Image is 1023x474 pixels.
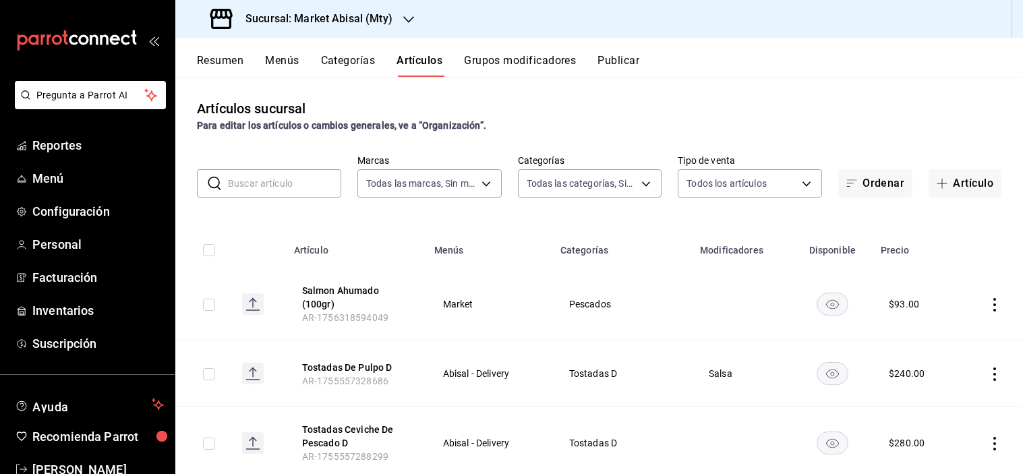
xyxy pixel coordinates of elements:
[15,81,166,109] button: Pregunta a Parrot AI
[792,225,873,268] th: Disponible
[464,54,576,77] button: Grupos modificadores
[443,299,535,309] span: Market
[597,54,639,77] button: Publicar
[889,297,919,311] div: $ 93.00
[443,369,535,378] span: Abisal - Delivery
[569,438,675,448] span: Tostadas D
[686,177,767,190] span: Todos los artículos
[32,268,164,287] span: Facturación
[32,169,164,187] span: Menú
[443,438,535,448] span: Abisal - Delivery
[148,35,159,46] button: open_drawer_menu
[929,169,1001,198] button: Artículo
[817,293,848,316] button: availability-product
[527,177,637,190] span: Todas las categorías, Sin categoría
[302,376,388,386] span: AR-1755557328686
[397,54,442,77] button: Artículos
[302,423,410,450] button: edit-product-location
[197,120,486,131] strong: Para editar los artículos o cambios generales, ve a “Organización”.
[235,11,392,27] h3: Sucursal: Market Abisal (Mty)
[197,54,1023,77] div: navigation tabs
[197,54,243,77] button: Resumen
[32,235,164,254] span: Personal
[889,436,925,450] div: $ 280.00
[426,225,552,268] th: Menús
[988,367,1001,381] button: actions
[838,169,912,198] button: Ordenar
[228,170,341,197] input: Buscar artículo
[552,225,692,268] th: Categorías
[678,156,822,165] label: Tipo de venta
[265,54,299,77] button: Menús
[988,298,1001,312] button: actions
[302,361,410,374] button: edit-product-location
[286,225,426,268] th: Artículo
[32,136,164,154] span: Reportes
[889,367,925,380] div: $ 240.00
[32,396,146,413] span: Ayuda
[709,369,775,378] span: Salsa
[873,225,958,268] th: Precio
[357,156,502,165] label: Marcas
[692,225,792,268] th: Modificadores
[32,301,164,320] span: Inventarios
[518,156,662,165] label: Categorías
[32,427,164,446] span: Recomienda Parrot
[36,88,145,102] span: Pregunta a Parrot AI
[32,334,164,353] span: Suscripción
[32,202,164,220] span: Configuración
[197,98,305,119] div: Artículos sucursal
[302,284,410,311] button: edit-product-location
[569,299,675,309] span: Pescados
[817,362,848,385] button: availability-product
[569,369,675,378] span: Tostadas D
[366,177,477,190] span: Todas las marcas, Sin marca
[817,432,848,454] button: availability-product
[9,98,166,112] a: Pregunta a Parrot AI
[988,437,1001,450] button: actions
[321,54,376,77] button: Categorías
[302,312,388,323] span: AR-1756318594049
[302,451,388,462] span: AR-1755557288299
